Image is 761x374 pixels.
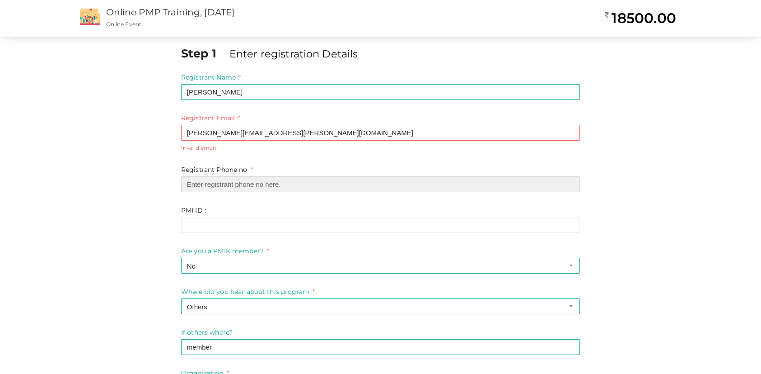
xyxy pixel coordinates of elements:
h2: 18500.00 [605,9,676,27]
label: Registrant Email : [181,114,241,123]
label: Are you a PMIK member? : [181,246,270,256]
label: Registrant Phone no : [181,165,253,174]
img: event2.png [80,9,100,25]
label: If others where? : [181,328,236,337]
label: PMI ID : [181,206,206,215]
label: Step 1 [181,45,228,62]
label: Enter registration Details [229,47,358,61]
input: Enter registrant name here. [181,84,580,100]
label: Where did you hear about this program : [181,287,315,296]
input: Enter registrant phone no here. [181,176,580,192]
label: Registrant Name : [181,73,242,82]
input: Enter registrant email here. [181,125,580,141]
a: Online PMP Training, [DATE] [106,7,235,18]
small: Invalid email [181,144,580,151]
p: Online Event [106,20,487,28]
